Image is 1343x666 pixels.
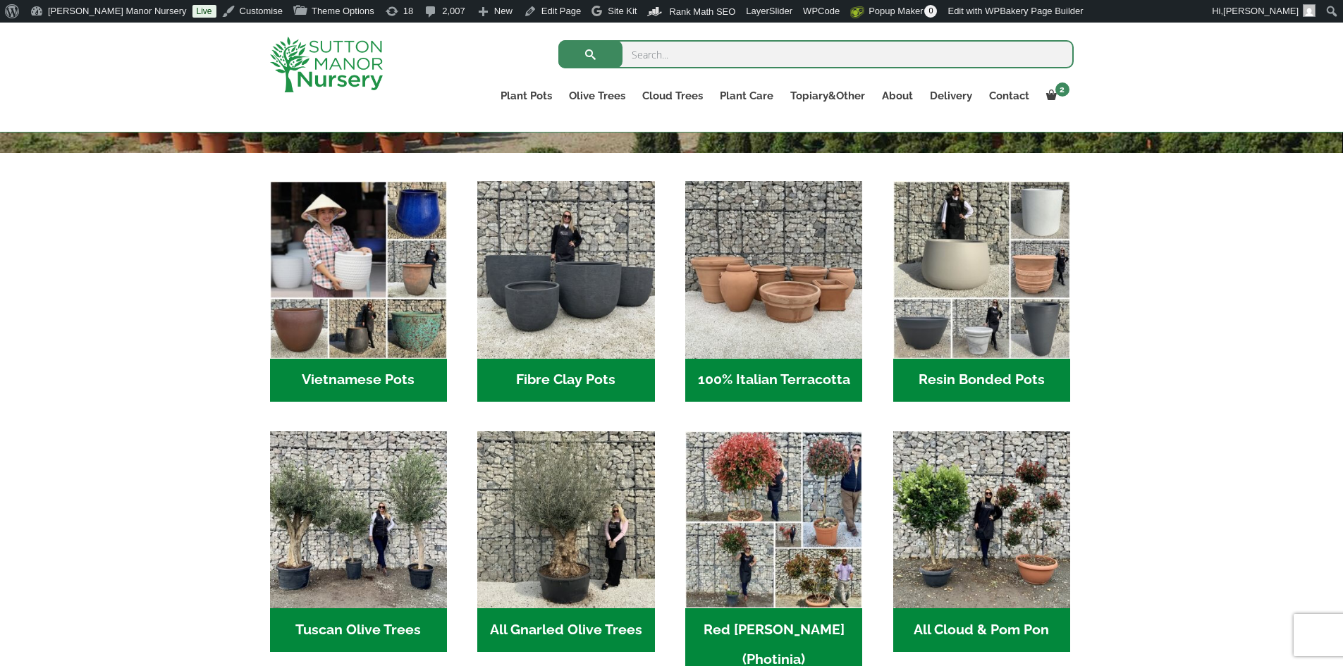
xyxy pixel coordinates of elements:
a: Contact [981,86,1038,106]
a: Visit product category Resin Bonded Pots [893,181,1070,402]
img: Home - 8194B7A3 2818 4562 B9DD 4EBD5DC21C71 1 105 c 1 [477,181,654,358]
img: Home - 6E921A5B 9E2F 4B13 AB99 4EF601C89C59 1 105 c [270,181,447,358]
img: Home - 5833C5B7 31D0 4C3A 8E42 DB494A1738DB [477,431,654,608]
h2: Tuscan Olive Trees [270,608,447,652]
a: Visit product category Tuscan Olive Trees [270,431,447,652]
h2: Fibre Clay Pots [477,359,654,402]
a: Visit product category 100% Italian Terracotta [685,181,862,402]
input: Search... [558,40,1074,68]
span: Site Kit [608,6,637,16]
a: Topiary&Other [782,86,873,106]
img: Home - A124EB98 0980 45A7 B835 C04B779F7765 [893,431,1070,608]
a: Plant Care [711,86,782,106]
img: Home - F5A23A45 75B5 4929 8FB2 454246946332 [685,431,862,608]
h2: All Gnarled Olive Trees [477,608,654,652]
span: 0 [924,5,937,18]
img: Home - 67232D1B A461 444F B0F6 BDEDC2C7E10B 1 105 c [893,181,1070,358]
h2: All Cloud & Pom Pon [893,608,1070,652]
a: Live [192,5,216,18]
img: Home - 1B137C32 8D99 4B1A AA2F 25D5E514E47D 1 105 c [685,181,862,358]
a: Visit product category All Cloud & Pom Pon [893,431,1070,652]
h2: Resin Bonded Pots [893,359,1070,402]
a: Plant Pots [492,86,560,106]
span: [PERSON_NAME] [1223,6,1299,16]
a: About [873,86,921,106]
a: Visit product category All Gnarled Olive Trees [477,431,654,652]
span: Rank Math SEO [669,6,735,17]
a: Delivery [921,86,981,106]
h2: 100% Italian Terracotta [685,359,862,402]
a: 2 [1038,86,1074,106]
a: Olive Trees [560,86,634,106]
a: Visit product category Vietnamese Pots [270,181,447,402]
h2: Vietnamese Pots [270,359,447,402]
img: Home - 7716AD77 15EA 4607 B135 B37375859F10 [270,431,447,608]
span: 2 [1055,82,1069,97]
a: Cloud Trees [634,86,711,106]
a: Visit product category Fibre Clay Pots [477,181,654,402]
img: logo [270,37,383,92]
